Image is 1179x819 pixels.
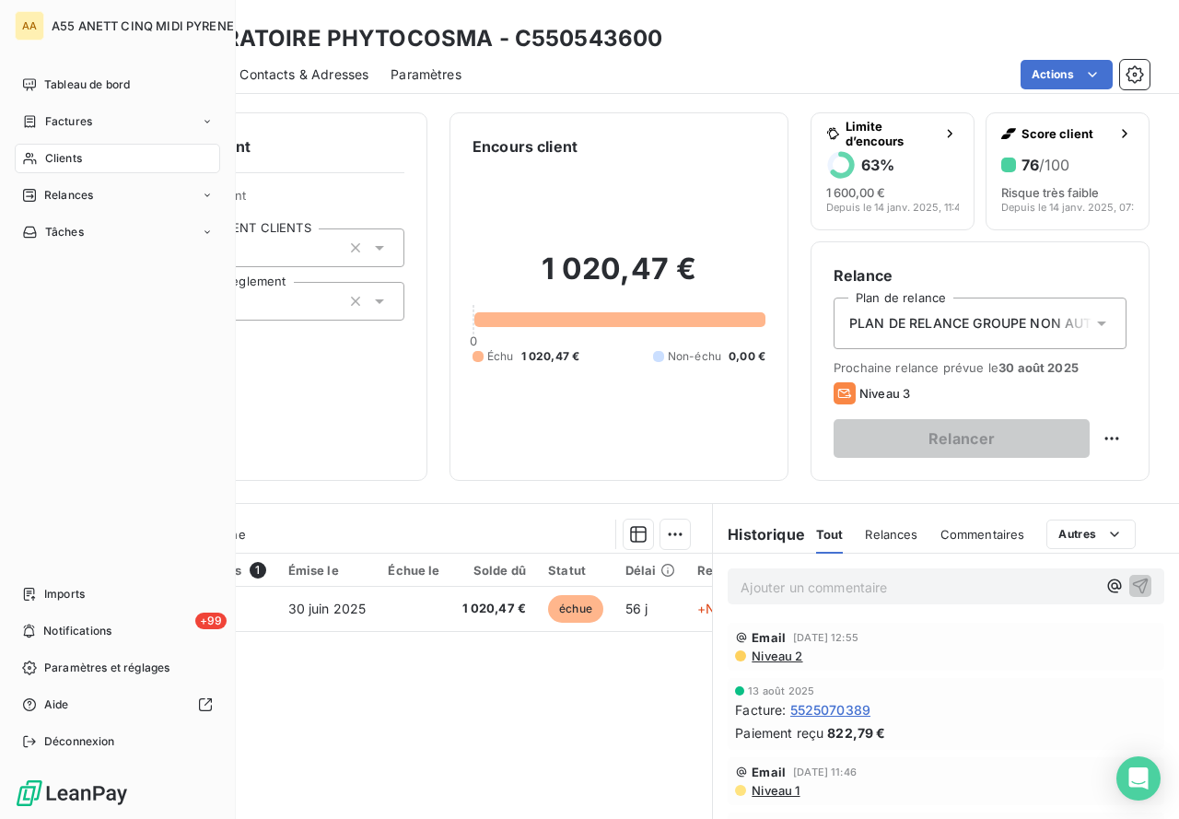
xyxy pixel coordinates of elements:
span: Tout [816,527,844,542]
span: Score client [1021,126,1110,141]
span: Contacts & Adresses [239,65,368,84]
span: Niveau 1 [750,783,800,798]
button: Actions [1021,60,1113,89]
span: 1 020,47 € [521,348,580,365]
a: Tâches [15,217,220,247]
div: AA [15,11,44,41]
span: [DATE] 12:55 [793,632,858,643]
h6: Historique [713,523,805,545]
span: 1 020,47 € [462,600,527,618]
h6: 63 % [861,156,894,174]
button: Limite d’encours63%1 600,00 €Depuis le 14 janv. 2025, 11:46 [811,112,975,230]
a: Relances [15,181,220,210]
div: Émise le [288,563,367,578]
span: échue [548,595,603,623]
div: Délai [625,563,675,578]
span: Risque très faible [1001,185,1099,200]
span: Facture : [735,700,786,720]
button: Relancer [834,419,1090,458]
span: 30 juin 2025 [288,601,367,616]
div: Open Intercom Messenger [1116,756,1161,801]
h6: Relance [834,264,1126,287]
span: Clients [45,150,82,167]
h6: Informations client [111,135,404,158]
span: Notifications [43,623,111,639]
span: 0 [470,333,477,348]
div: Solde dû [462,563,527,578]
div: Statut [548,563,603,578]
span: Niveau 3 [859,386,910,401]
span: Prochaine relance prévue le [834,360,1126,375]
span: Email [752,765,786,779]
span: Commentaires [940,527,1025,542]
h3: LABORATOIRE PHYTOCOSMA - C550543600 [162,22,662,55]
span: Paramètres [391,65,461,84]
button: Autres [1046,520,1136,549]
a: Factures [15,107,220,136]
a: Imports [15,579,220,609]
div: Échue le [388,563,439,578]
span: Limite d’encours [846,119,937,148]
span: 1 [250,562,266,579]
span: Niveau 2 [750,649,802,663]
span: Propriétés Client [148,188,404,214]
span: 0,00 € [729,348,765,365]
span: Déconnexion [44,733,115,750]
span: 1 600,00 € [826,185,885,200]
a: Tableau de bord [15,70,220,99]
span: PLAN DE RELANCE GROUPE NON AUTOMATIQUE [849,314,1162,333]
span: Tâches [45,224,84,240]
h6: Encours client [473,135,578,158]
span: Échu [487,348,514,365]
span: Depuis le 14 janv. 2025, 07:46 [1001,202,1147,213]
a: Clients [15,144,220,173]
span: 822,79 € [827,723,885,743]
span: +NaN j [697,601,741,616]
span: 30 août 2025 [998,360,1079,375]
span: Relances [865,527,917,542]
button: Score client76/100Risque très faibleDepuis le 14 janv. 2025, 07:46 [986,112,1150,230]
img: Logo LeanPay [15,778,129,808]
h2: 1 020,47 € [473,251,765,306]
span: Imports [44,586,85,603]
span: Non-échu [668,348,721,365]
span: 56 j [625,601,648,616]
span: [DATE] 11:46 [793,766,857,778]
span: Aide [44,696,69,713]
span: Paiement reçu [735,723,823,743]
a: Paramètres et réglages [15,653,220,683]
span: Paramètres et réglages [44,660,169,676]
span: /100 [1039,156,1069,174]
span: 13 août 2025 [748,685,814,696]
h6: 76 [1021,156,1069,174]
div: Retard [697,563,756,578]
span: Factures [45,113,92,130]
a: Aide [15,690,220,720]
span: A55 ANETT CINQ MIDI PYRENEES [52,18,249,33]
span: 5525070389 [790,700,871,720]
span: Tableau de bord [44,76,130,93]
span: Email [752,630,786,645]
span: +99 [195,613,227,629]
span: Relances [44,187,93,204]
